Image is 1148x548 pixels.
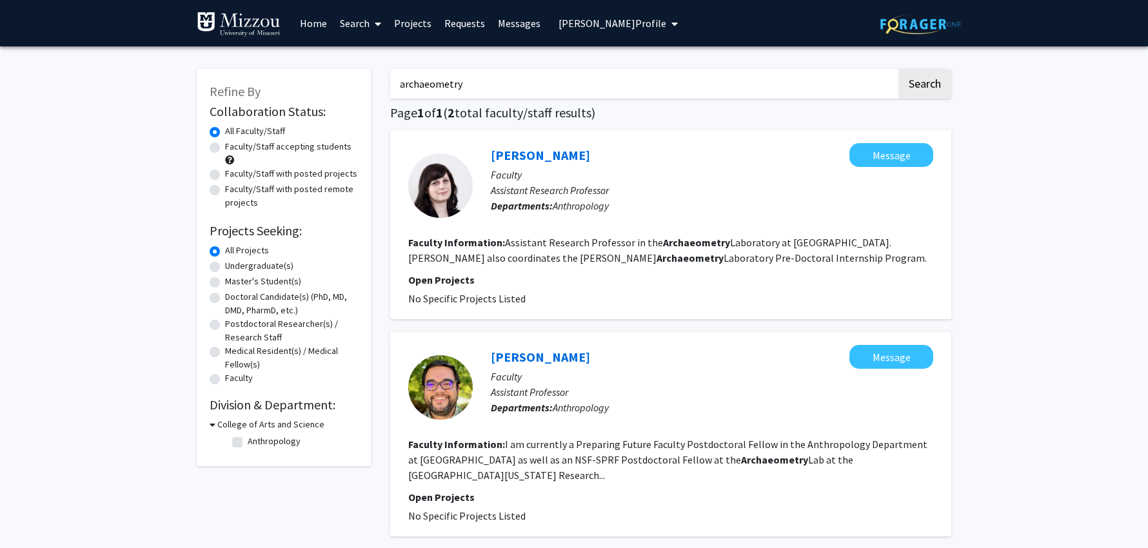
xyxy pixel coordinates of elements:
fg-read-more: I am currently a Preparing Future Faculty Postdoctoral Fellow in the Anthropology Department at [... [408,438,927,482]
fg-read-more: Assistant Research Professor in the Laboratory at [GEOGRAPHIC_DATA]. [PERSON_NAME] also coordinat... [408,236,927,264]
label: Faculty/Staff with posted remote projects [225,182,358,210]
b: Archaeometry [663,236,730,249]
label: Anthropology [248,435,301,448]
h3: College of Arts and Science [217,418,324,431]
a: Requests [438,1,491,46]
span: 2 [448,104,455,121]
p: Faculty [491,167,933,182]
label: Undergraduate(s) [225,259,293,273]
h2: Projects Seeking: [210,223,358,239]
p: Open Projects [408,272,933,288]
b: Archaeometry [741,453,808,466]
b: Departments: [491,401,553,414]
span: No Specific Projects Listed [408,509,526,522]
p: Assistant Research Professor [491,182,933,198]
button: Message Alejandro Figueroa [849,345,933,369]
h1: Page of ( total faculty/staff results) [390,105,951,121]
p: Assistant Professor [491,384,933,400]
h2: Division & Department: [210,397,358,413]
input: Search Keywords [390,69,896,99]
b: Faculty Information: [408,438,505,451]
img: ForagerOne Logo [880,14,961,34]
a: Search [333,1,388,46]
b: Faculty Information: [408,236,505,249]
label: Faculty [225,371,253,385]
span: No Specific Projects Listed [408,292,526,305]
span: Anthropology [553,199,609,212]
span: Refine By [210,83,261,99]
label: Faculty/Staff with posted projects [225,167,357,181]
label: Medical Resident(s) / Medical Fellow(s) [225,344,358,371]
span: [PERSON_NAME] Profile [559,17,666,30]
a: Home [293,1,333,46]
p: Open Projects [408,489,933,505]
label: Faculty/Staff accepting students [225,140,351,153]
label: Master's Student(s) [225,275,301,288]
button: Search [898,69,951,99]
a: [PERSON_NAME] [491,349,590,365]
label: Doctoral Candidate(s) (PhD, MD, DMD, PharmD, etc.) [225,290,358,317]
button: Message Brandi MacDonald [849,143,933,167]
span: Anthropology [553,401,609,414]
h2: Collaboration Status: [210,104,358,119]
a: [PERSON_NAME] [491,147,590,163]
iframe: Chat [10,490,55,538]
a: Projects [388,1,438,46]
span: 1 [417,104,424,121]
b: Departments: [491,199,553,212]
b: Archaeometry [657,251,724,264]
img: University of Missouri Logo [197,12,281,37]
span: 1 [436,104,443,121]
label: All Projects [225,244,269,257]
label: Postdoctoral Researcher(s) / Research Staff [225,317,358,344]
a: Messages [491,1,547,46]
p: Faculty [491,369,933,384]
label: All Faculty/Staff [225,124,285,138]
